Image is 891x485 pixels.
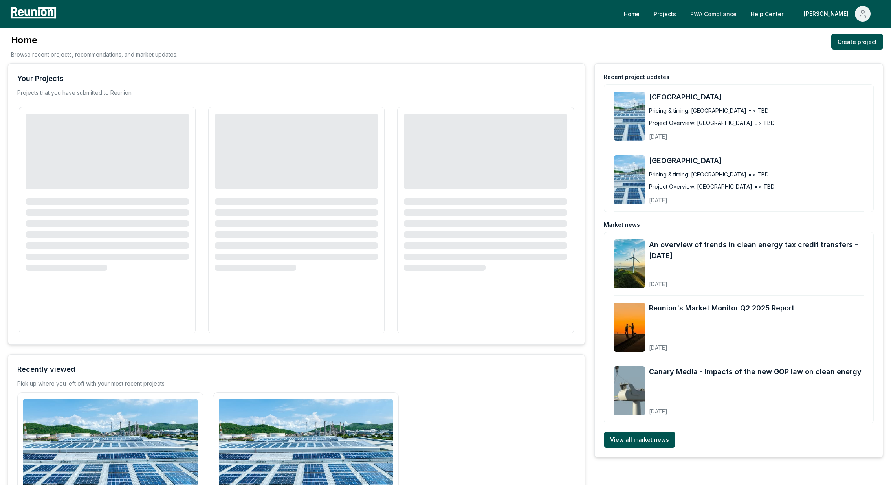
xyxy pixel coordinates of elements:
img: Reunion's Market Monitor Q2 2025 Report [614,303,645,352]
span: [GEOGRAPHIC_DATA] [691,107,746,115]
a: Home [618,6,646,22]
a: PWA Compliance [684,6,743,22]
p: Projects that you have submitted to Reunion. [17,89,133,97]
span: => TBD [748,107,769,115]
div: Project Overview: [649,182,695,191]
span: [GEOGRAPHIC_DATA] [697,119,752,127]
div: [PERSON_NAME] [804,6,852,22]
a: [GEOGRAPHIC_DATA] [649,155,864,166]
span: [GEOGRAPHIC_DATA] [691,170,746,178]
a: [GEOGRAPHIC_DATA] [649,92,864,103]
div: Pick up where you left off with your most recent projects. [17,380,166,388]
a: Projects [647,6,682,22]
button: [PERSON_NAME] [797,6,877,22]
a: Help Center [744,6,790,22]
a: Canary Media - Impacts of the new GOP law on clean energy [649,366,862,377]
h3: Home [11,34,178,46]
span: [GEOGRAPHIC_DATA] [697,182,752,191]
div: Recently viewed [17,364,75,375]
div: Recent project updates [604,73,669,81]
div: [DATE] [649,402,862,415]
img: Canton [614,92,645,141]
div: [DATE] [649,191,777,204]
div: Pricing & timing: [649,170,689,178]
span: => TBD [754,119,775,127]
img: Canary Media - Impacts of the new GOP law on clean energy [614,366,645,415]
a: An overview of trends in clean energy tax credit transfers - [DATE] [649,239,864,261]
span: => TBD [754,182,775,191]
a: View all market news [604,432,675,448]
div: [DATE] [649,338,794,352]
div: Market news [604,221,640,229]
div: [DATE] [649,127,777,141]
p: Browse recent projects, recommendations, and market updates. [11,50,178,59]
div: Your Projects [17,73,64,84]
img: Harlansburg Road [614,155,645,204]
div: Project Overview: [649,119,695,127]
a: Reunion's Market Monitor Q2 2025 Report [649,303,794,314]
div: [DATE] [649,274,864,288]
a: Create project [831,34,883,50]
span: => TBD [748,170,769,178]
div: Pricing & timing: [649,107,689,115]
nav: Main [618,6,883,22]
img: An overview of trends in clean energy tax credit transfers - August 2025 [614,239,645,288]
